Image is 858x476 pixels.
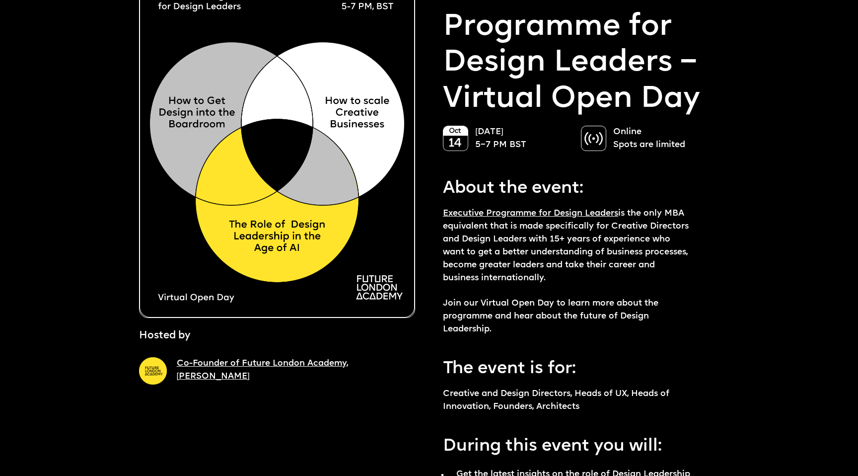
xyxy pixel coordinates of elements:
p: Hosted by [139,328,191,343]
a: Executive Programme for Design Leaders [443,209,618,218]
p: Online Spots are limited [613,126,709,152]
p: [DATE] 5–7 PM BST [475,126,571,152]
p: Creative and Design Directors, Heads of UX, Heads of Innovation, Founders, Architects [443,388,691,413]
p: About the event: [443,170,691,202]
a: Co-Founder of Future London Academy, [PERSON_NAME] [177,359,348,381]
p: During this event you will: [443,428,691,460]
img: A yellow circle with Future London Academy logo [139,357,167,385]
p: The event is for: [443,351,691,382]
p: is the only MBA equivalent that is made specifically for Creative Directors and Design Leaders wi... [443,207,691,336]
